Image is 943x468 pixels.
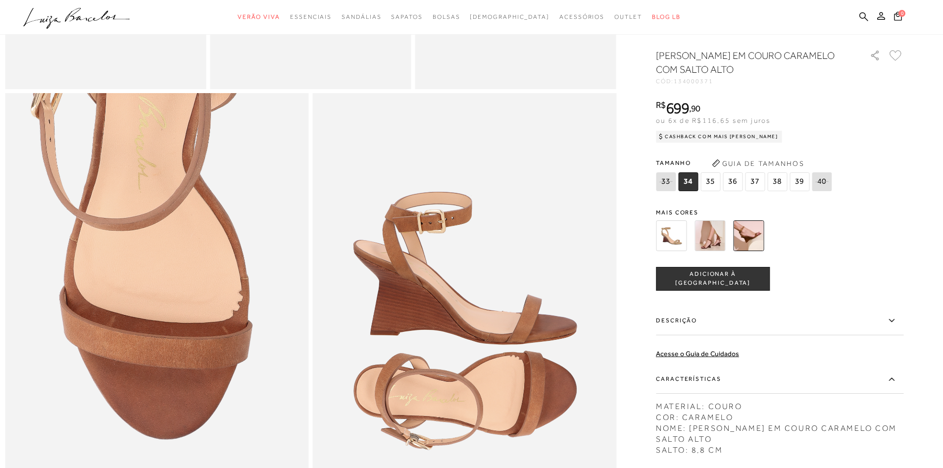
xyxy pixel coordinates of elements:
span: Sandálias [342,13,381,20]
a: categoryNavScreenReaderText [391,8,422,26]
img: SANDÁLIA ANABELA EM COURO CAFÉ COM SALTO ALTO [695,220,725,251]
div: CÓD: [656,78,854,84]
a: categoryNavScreenReaderText [614,8,642,26]
span: 40 [812,172,832,191]
i: , [689,104,700,113]
span: BLOG LB [652,13,681,20]
span: Bolsas [433,13,460,20]
span: Acessórios [559,13,604,20]
span: 134000371 [674,78,713,85]
span: 35 [700,172,720,191]
span: [DEMOGRAPHIC_DATA] [470,13,549,20]
img: SANDÁLIA ANABELA EM COURO BEGE FENDI COM SALTO ALTO [656,220,687,251]
h1: [PERSON_NAME] EM COURO CARAMELO COM SALTO ALTO [656,49,842,76]
a: categoryNavScreenReaderText [433,8,460,26]
a: categoryNavScreenReaderText [290,8,332,26]
span: 36 [723,172,743,191]
span: Sapatos [391,13,422,20]
label: Descrição [656,307,903,335]
span: Tamanho [656,156,834,170]
span: 90 [691,103,700,113]
span: 34 [678,172,698,191]
div: Cashback com Mais [PERSON_NAME] [656,131,782,143]
span: 37 [745,172,765,191]
span: Mais cores [656,209,903,215]
span: 33 [656,172,676,191]
a: noSubCategoriesText [470,8,549,26]
label: Características [656,365,903,394]
img: SANDÁLIA ANABELA EM COURO CARAMELO COM SALTO ALTO [733,220,764,251]
span: 699 [666,99,689,117]
a: Acesse o Guia de Cuidados [656,350,739,358]
button: Guia de Tamanhos [708,156,807,171]
a: BLOG LB [652,8,681,26]
span: 39 [790,172,809,191]
span: 0 [898,10,905,17]
button: 0 [891,11,905,24]
button: ADICIONAR À [GEOGRAPHIC_DATA] [656,267,770,291]
a: categoryNavScreenReaderText [559,8,604,26]
span: ADICIONAR À [GEOGRAPHIC_DATA] [656,270,769,288]
span: ou 6x de R$116,65 sem juros [656,116,770,124]
a: categoryNavScreenReaderText [238,8,280,26]
span: 38 [767,172,787,191]
span: Outlet [614,13,642,20]
div: MATERIAL: COURO COR: CARAMELO NOME: [PERSON_NAME] EM COURO CARAMELO COM SALTO ALTO SALTO: 8,8 CM [656,396,903,456]
a: categoryNavScreenReaderText [342,8,381,26]
span: Verão Viva [238,13,280,20]
span: Essenciais [290,13,332,20]
i: R$ [656,101,666,109]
